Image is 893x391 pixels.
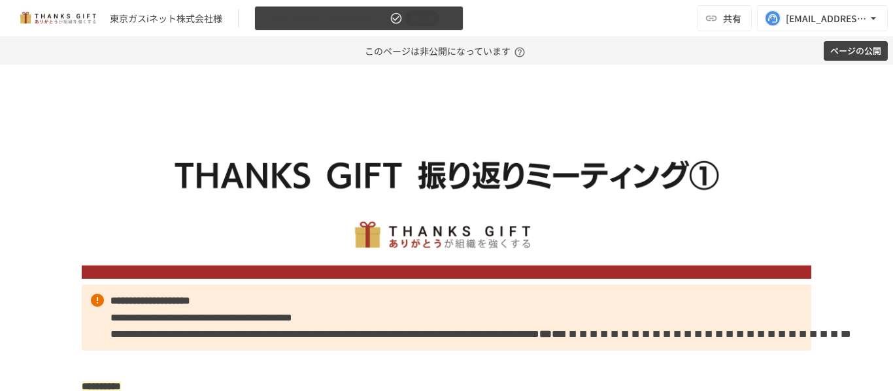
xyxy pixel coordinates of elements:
p: このページは非公開になっています [365,37,529,65]
div: 東京ガスiネット株式会社様 [110,12,222,25]
img: VBd1mZZkCjiJG9p0pwDsZP0EtzyMzKMAtPOJ7NzLWO7 [82,97,811,279]
button: ページの公開 [824,41,888,61]
button: 共有 [697,5,752,31]
div: [EMAIL_ADDRESS][DOMAIN_NAME] [786,10,867,27]
img: mMP1OxWUAhQbsRWCurg7vIHe5HqDpP7qZo7fRoNLXQh [16,8,99,29]
button: 【2025年8月】④運用開始後1回目 振り返りMTG非公開 [254,6,463,31]
span: 非公開 [405,12,439,25]
span: 共有 [723,11,741,25]
button: [EMAIL_ADDRESS][DOMAIN_NAME] [757,5,888,31]
span: 【2025年8月】④運用開始後1回目 振り返りMTG [263,10,387,27]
